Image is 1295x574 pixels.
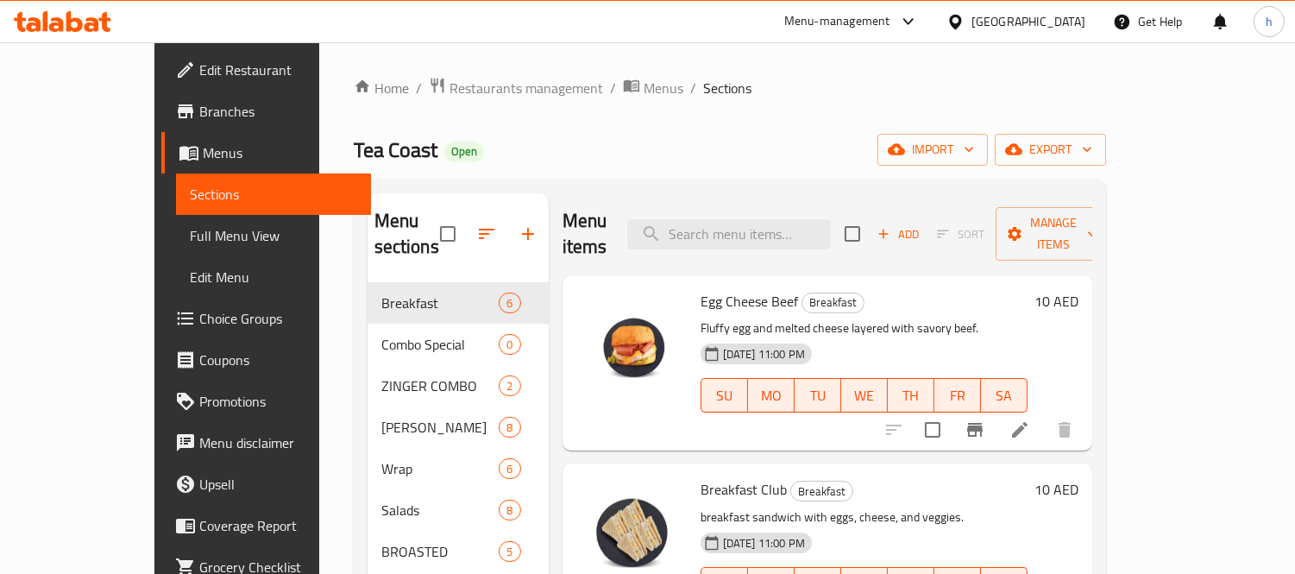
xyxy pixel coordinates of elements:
span: Manage items [1009,212,1097,255]
span: Menu disclaimer [199,432,357,453]
span: Full Menu View [190,225,357,246]
span: Add item [871,221,926,248]
span: import [891,139,974,161]
div: ZINGER COMBO2 [368,365,549,407]
a: Menus [161,132,371,173]
a: Upsell [161,464,371,505]
span: Edit Restaurant [199,60,357,80]
a: Promotions [161,381,371,422]
div: items [499,500,520,520]
span: WE [848,383,881,408]
a: Menu disclaimer [161,422,371,464]
span: 2 [500,378,519,394]
span: Select to update [915,412,951,448]
div: items [499,417,520,438]
span: FR [941,383,974,408]
img: Egg Cheese Beef [576,289,687,400]
p: Fluffy egg and melted cheese layered with savory beef. [701,318,1028,339]
span: Egg Cheese Beef [701,288,798,314]
div: [PERSON_NAME]8 [368,407,549,448]
span: Select section first [926,221,996,248]
button: FR [934,378,981,413]
div: items [499,293,520,313]
input: search [627,219,831,249]
span: Tea Coast [354,130,437,169]
div: BROASTED5 [368,531,549,572]
span: 8 [500,419,519,436]
span: 6 [500,295,519,312]
div: ZINGER MATHAFI COMBO [381,417,500,438]
button: Add section [507,213,549,255]
span: 5 [500,544,519,560]
a: Choice Groups [161,298,371,339]
button: WE [841,378,888,413]
span: Select all sections [430,216,466,252]
span: Breakfast [791,482,852,501]
button: TH [888,378,934,413]
div: items [499,334,520,355]
span: Branches [199,101,357,122]
a: Full Menu View [176,215,371,256]
span: Choice Groups [199,308,357,329]
span: Upsell [199,474,357,495]
div: [GEOGRAPHIC_DATA] [971,12,1085,31]
a: Branches [161,91,371,132]
a: Coupons [161,339,371,381]
div: Combo Special [381,334,500,355]
span: [PERSON_NAME] [381,417,500,438]
button: MO [748,378,795,413]
h2: Menu items [563,208,607,260]
li: / [416,78,422,98]
button: delete [1044,409,1085,451]
div: items [499,541,520,562]
span: Select section [834,216,871,252]
div: items [499,375,520,396]
span: [DATE] 11:00 PM [716,535,812,552]
span: SA [988,383,1021,408]
div: Breakfast [802,293,864,313]
div: Combo Special0 [368,324,549,365]
button: export [995,134,1106,166]
span: Salads [381,500,500,520]
button: import [877,134,988,166]
span: Promotions [199,391,357,412]
a: Sections [176,173,371,215]
span: 6 [500,461,519,477]
span: BROASTED [381,541,500,562]
a: Restaurants management [429,77,603,99]
span: TU [802,383,834,408]
span: Sort sections [466,213,507,255]
div: Wrap6 [368,448,549,489]
button: SA [981,378,1028,413]
h6: 10 AED [1034,477,1078,501]
span: Menus [644,78,683,98]
li: / [690,78,696,98]
li: / [610,78,616,98]
span: Wrap [381,458,500,479]
a: Edit Restaurant [161,49,371,91]
div: items [499,458,520,479]
h6: 10 AED [1034,289,1078,313]
span: SU [708,383,741,408]
div: Salads8 [368,489,549,531]
span: Open [444,144,484,159]
button: TU [795,378,841,413]
button: SU [701,378,748,413]
a: Home [354,78,409,98]
a: Menus [623,77,683,99]
span: Sections [703,78,752,98]
a: Edit menu item [1009,419,1030,440]
a: Edit Menu [176,256,371,298]
span: [DATE] 11:00 PM [716,346,812,363]
span: 8 [500,502,519,519]
div: Breakfast [790,481,853,501]
span: Breakfast [802,293,864,312]
div: Breakfast6 [368,282,549,324]
span: Coverage Report [199,515,357,536]
span: Breakfast Club [701,476,787,502]
span: Add [875,224,921,244]
span: Restaurants management [449,78,603,98]
span: h [1266,12,1273,31]
span: Breakfast [381,293,500,313]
